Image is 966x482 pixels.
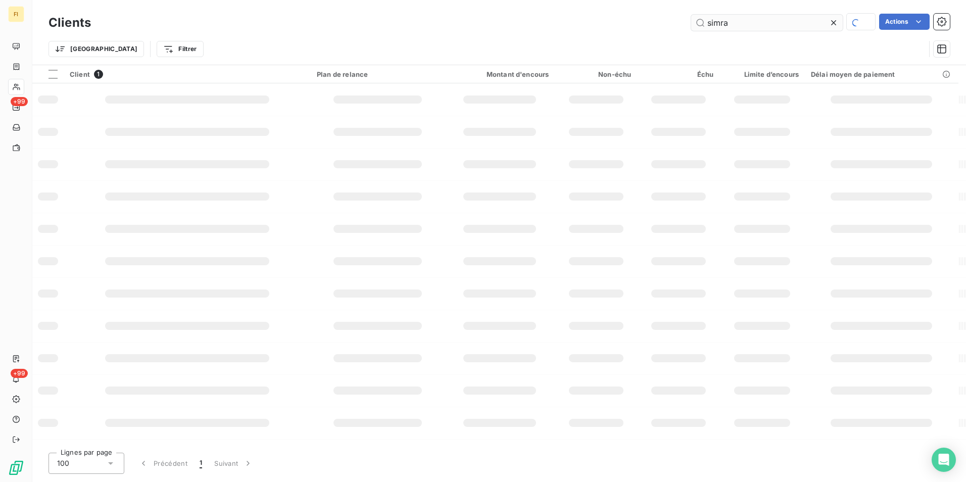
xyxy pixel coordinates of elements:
span: 100 [57,458,69,468]
span: 1 [94,70,103,79]
button: 1 [194,453,208,474]
span: 1 [200,458,202,468]
img: Logo LeanPay [8,460,24,476]
div: FI [8,6,24,22]
button: Filtrer [157,41,203,57]
button: Suivant [208,453,259,474]
div: Open Intercom Messenger [932,448,956,472]
button: Précédent [132,453,194,474]
h3: Clients [49,14,91,32]
div: Plan de relance [317,70,439,78]
input: Rechercher [691,15,843,31]
div: Échu [643,70,713,78]
span: Client [70,70,90,78]
div: Non-échu [561,70,631,78]
div: Limite d’encours [726,70,799,78]
div: Délai moyen de paiement [811,70,952,78]
button: Actions [879,14,930,30]
span: +99 [11,369,28,378]
div: Montant d'encours [451,70,549,78]
span: +99 [11,97,28,106]
button: [GEOGRAPHIC_DATA] [49,41,144,57]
